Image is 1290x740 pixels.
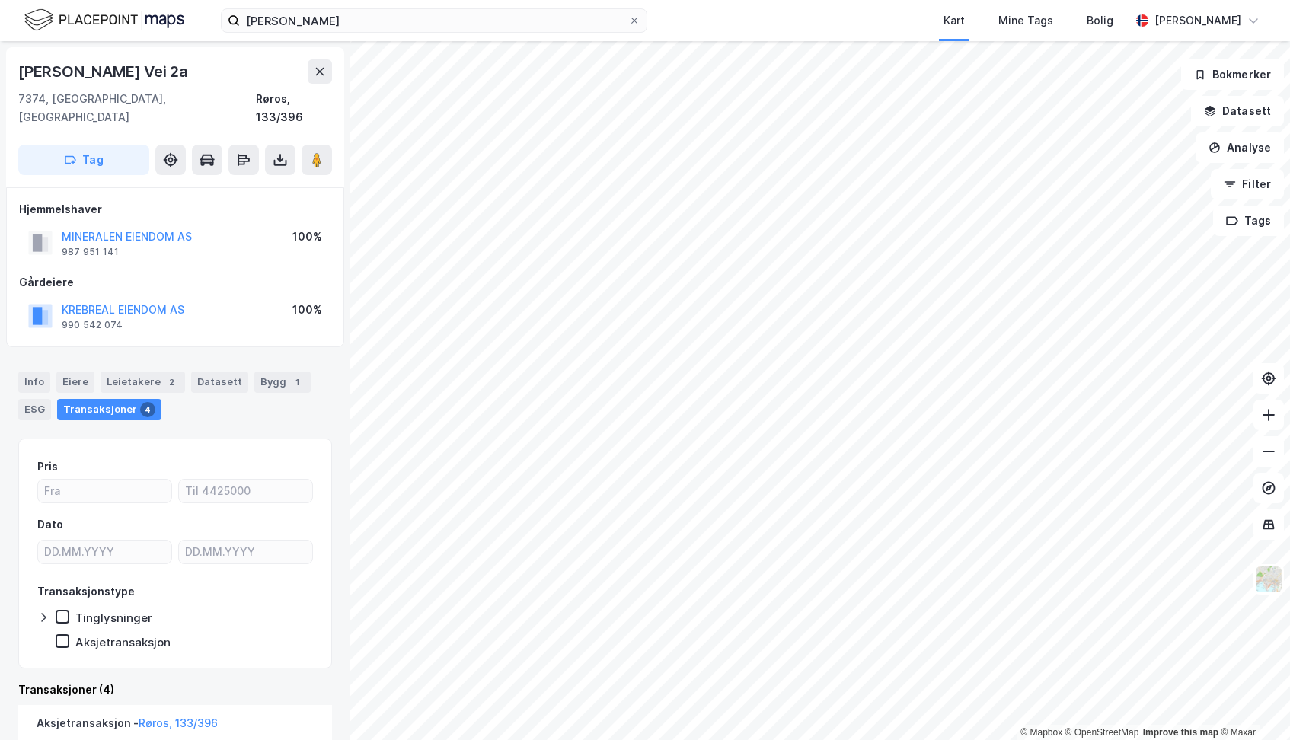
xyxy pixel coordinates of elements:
button: Tag [18,145,149,175]
input: DD.MM.YYYY [179,541,312,563]
div: Bygg [254,372,311,393]
div: Transaksjoner (4) [18,681,332,699]
input: Til 4425000 [179,480,312,502]
div: 100% [292,301,322,319]
div: 987 951 141 [62,246,119,258]
div: Kontrollprogram for chat [1214,667,1290,740]
div: Kart [944,11,965,30]
div: Info [18,372,50,393]
div: 2 [164,375,179,390]
div: 4 [140,402,155,417]
a: Mapbox [1020,727,1062,738]
div: Pris [37,458,58,476]
div: [PERSON_NAME] [1154,11,1241,30]
input: DD.MM.YYYY [38,541,171,563]
img: logo.f888ab2527a4732fd821a326f86c7f29.svg [24,7,184,33]
div: Dato [37,515,63,534]
div: 7374, [GEOGRAPHIC_DATA], [GEOGRAPHIC_DATA] [18,90,256,126]
button: Tags [1213,206,1284,236]
div: 990 542 074 [62,319,123,331]
button: Datasett [1191,96,1284,126]
input: Søk på adresse, matrikkel, gårdeiere, leietakere eller personer [240,9,628,32]
button: Bokmerker [1181,59,1284,90]
div: Datasett [191,372,248,393]
a: OpenStreetMap [1065,727,1139,738]
div: Gårdeiere [19,273,331,292]
a: Improve this map [1143,727,1218,738]
div: ESG [18,399,51,420]
div: [PERSON_NAME] Vei 2a [18,59,191,84]
div: Aksjetransaksjon - [37,714,218,738]
div: Hjemmelshaver [19,200,331,218]
div: Tinglysninger [75,611,152,625]
div: Bolig [1087,11,1113,30]
div: Aksjetransaksjon [75,635,171,649]
div: Leietakere [101,372,185,393]
div: Transaksjonstype [37,582,135,601]
button: Analyse [1196,132,1284,163]
div: 1 [289,375,305,390]
iframe: Chat Widget [1214,667,1290,740]
input: Fra [38,480,171,502]
img: Z [1254,565,1283,594]
div: 100% [292,228,322,246]
div: Røros, 133/396 [256,90,332,126]
div: Eiere [56,372,94,393]
div: Mine Tags [998,11,1053,30]
a: Røros, 133/396 [139,716,218,729]
button: Filter [1211,169,1284,199]
div: Transaksjoner [57,399,161,420]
